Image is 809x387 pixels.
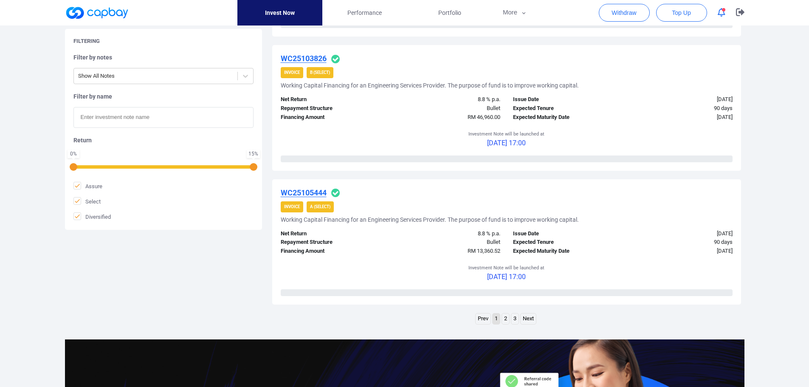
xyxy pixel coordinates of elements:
span: Performance [347,8,382,17]
a: Page 3 [511,314,519,324]
button: Withdraw [599,4,650,22]
div: Bullet [390,104,507,113]
div: [DATE] [623,113,739,122]
strong: Invoice [284,70,300,75]
div: [DATE] [623,229,739,238]
span: Portfolio [438,8,461,17]
div: Repayment Structure [274,238,391,247]
div: 0 % [69,151,78,156]
p: [DATE] 17:00 [468,271,544,282]
div: Repayment Structure [274,104,391,113]
h5: Return [73,136,254,144]
a: Previous page [476,314,490,324]
strong: Invoice [284,204,300,209]
div: 90 days [623,238,739,247]
div: Bullet [390,238,507,247]
h5: Working Capital Financing for an Engineering Services Provider. The purpose of fund is to improve... [281,216,579,223]
a: Next page [521,314,536,324]
h5: Filtering [73,37,100,45]
strong: B (Select) [310,70,330,75]
div: Issue Date [507,95,623,104]
div: Financing Amount [274,113,391,122]
span: Diversified [73,212,111,221]
span: RM 13,360.52 [468,248,500,254]
div: Expected Tenure [507,104,623,113]
div: Expected Maturity Date [507,247,623,256]
p: Investment Note will be launched at [468,130,544,138]
span: RM 46,960.00 [468,114,500,120]
h5: Working Capital Financing for an Engineering Services Provider. The purpose of fund is to improve... [281,82,579,89]
div: 15 % [248,151,258,156]
u: WC25105444 [281,188,327,197]
div: 8.8 % p.a. [390,229,507,238]
a: Page 1 is your current page [493,314,500,324]
div: Net Return [274,95,391,104]
h5: Filter by name [73,93,254,100]
span: Select [73,197,101,206]
div: Net Return [274,229,391,238]
div: Expected Maturity Date [507,113,623,122]
u: WC25103826 [281,54,327,63]
h5: Filter by notes [73,54,254,61]
span: Top Up [672,8,691,17]
p: [DATE] 17:00 [468,138,544,149]
div: Financing Amount [274,247,391,256]
a: Page 2 [502,314,509,324]
div: Expected Tenure [507,238,623,247]
p: Investment Note will be launched at [468,264,544,272]
div: [DATE] [623,247,739,256]
strong: A (Select) [310,204,330,209]
div: 90 days [623,104,739,113]
div: [DATE] [623,95,739,104]
span: Assure [73,182,102,190]
button: Top Up [656,4,707,22]
div: 8.8 % p.a. [390,95,507,104]
input: Enter investment note name [73,107,254,128]
div: Issue Date [507,229,623,238]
